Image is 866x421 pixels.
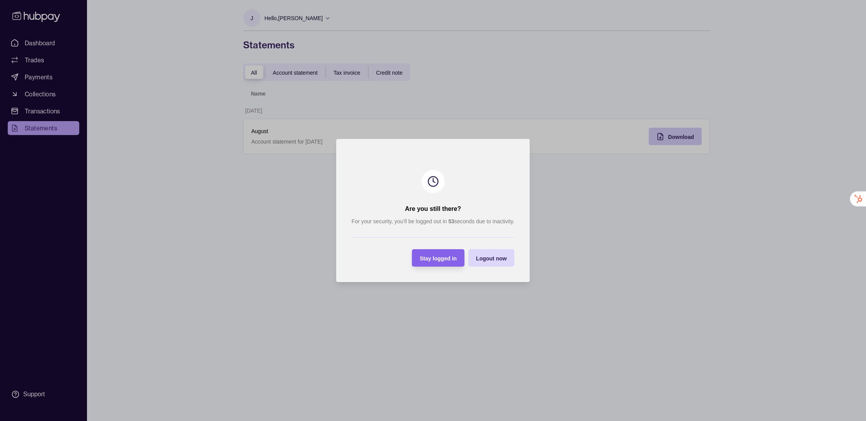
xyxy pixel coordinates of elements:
span: Logout now [476,255,506,262]
span: Stay logged in [420,255,457,262]
button: Stay logged in [412,249,465,267]
p: For your security, you’ll be logged out in seconds due to inactivity. [351,217,514,226]
strong: 53 [448,218,455,224]
button: Logout now [468,249,514,267]
h2: Are you still there? [405,205,461,213]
